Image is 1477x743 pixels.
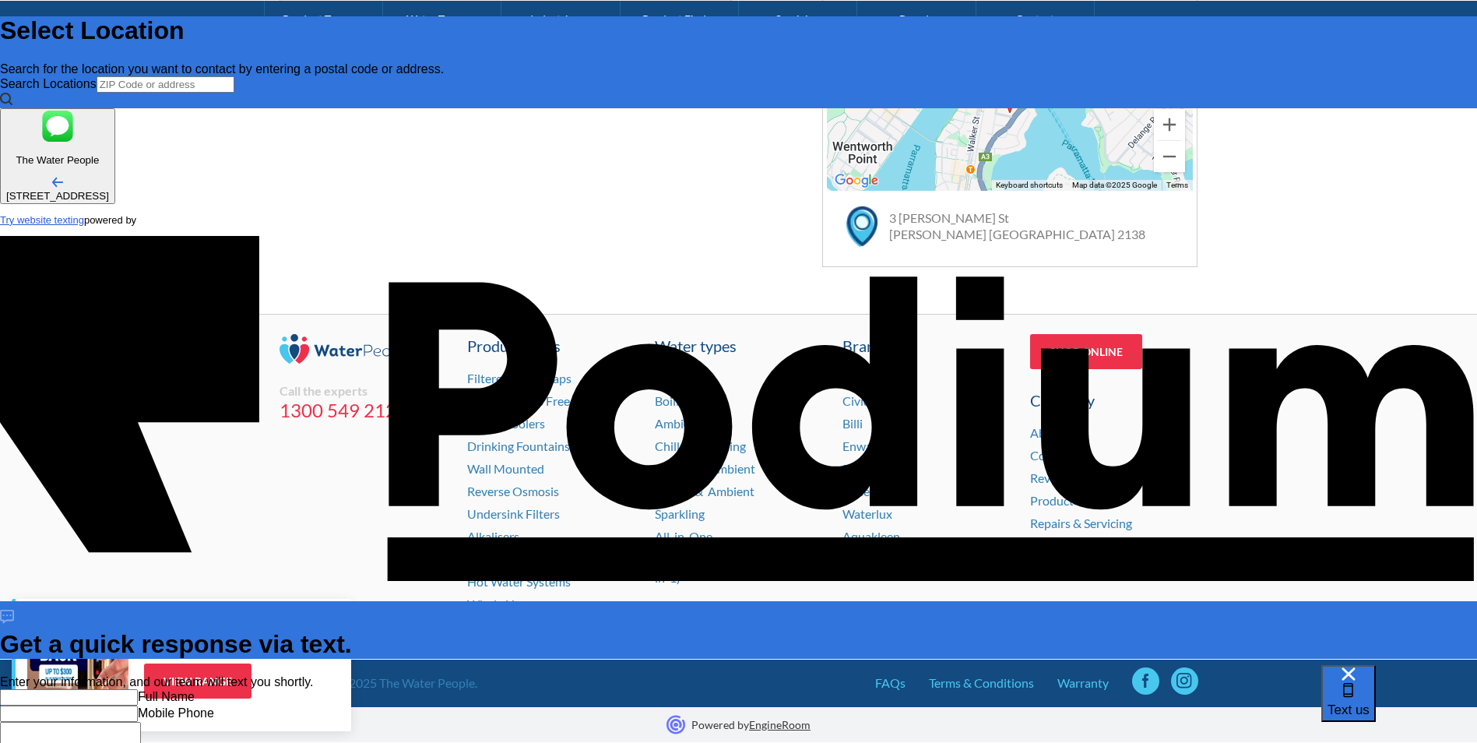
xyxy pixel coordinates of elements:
[84,214,136,226] span: powered by
[138,706,214,720] label: Mobile Phone
[97,76,234,93] input: ZIP Code or address
[1321,665,1477,743] iframe: podium webchat widget bubble
[138,690,195,703] label: Full Name
[6,190,109,202] div: [STREET_ADDRESS]
[6,154,109,166] p: The Water People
